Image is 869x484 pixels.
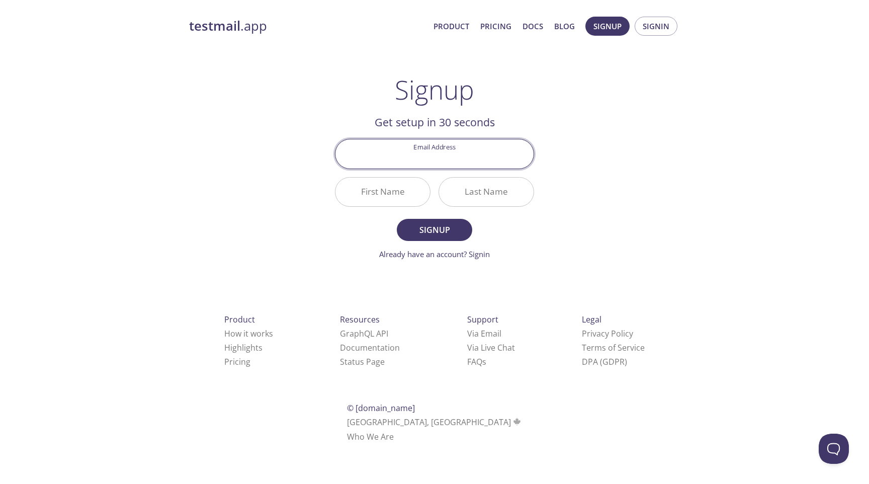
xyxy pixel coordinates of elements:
[582,356,627,367] a: DPA (GDPR)
[379,249,490,259] a: Already have an account? Signin
[819,434,849,464] iframe: Help Scout Beacon - Open
[467,314,498,325] span: Support
[467,356,486,367] a: FAQ
[347,431,394,442] a: Who We Are
[554,20,575,33] a: Blog
[395,74,474,105] h1: Signup
[340,314,380,325] span: Resources
[467,328,501,339] a: Via Email
[582,328,633,339] a: Privacy Policy
[224,342,263,353] a: Highlights
[467,342,515,353] a: Via Live Chat
[347,417,523,428] span: [GEOGRAPHIC_DATA], [GEOGRAPHIC_DATA]
[335,114,534,131] h2: Get setup in 30 seconds
[189,18,425,35] a: testmail.app
[397,219,472,241] button: Signup
[224,314,255,325] span: Product
[523,20,543,33] a: Docs
[585,17,630,36] button: Signup
[408,223,461,237] span: Signup
[433,20,469,33] a: Product
[635,17,677,36] button: Signin
[224,356,250,367] a: Pricing
[582,314,601,325] span: Legal
[482,356,486,367] span: s
[480,20,511,33] a: Pricing
[582,342,645,353] a: Terms of Service
[347,402,415,414] span: © [DOMAIN_NAME]
[189,17,240,35] strong: testmail
[224,328,273,339] a: How it works
[340,328,388,339] a: GraphQL API
[340,342,400,353] a: Documentation
[643,20,669,33] span: Signin
[340,356,385,367] a: Status Page
[593,20,622,33] span: Signup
